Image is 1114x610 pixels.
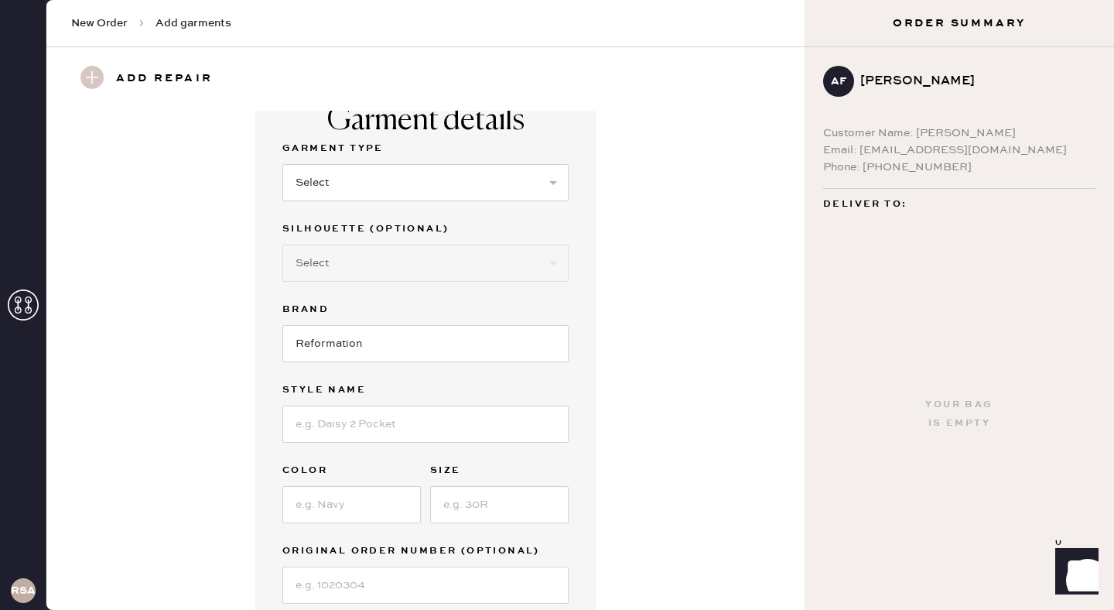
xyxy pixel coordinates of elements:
span: Add garments [155,15,231,31]
iframe: Front Chat [1041,540,1107,607]
label: Silhouette (optional) [282,220,569,238]
label: Original Order Number (Optional) [282,542,569,560]
div: Phone: [PHONE_NUMBER] [823,159,1095,176]
span: Deliver to: [823,195,907,214]
input: e.g. 1020304 [282,567,569,604]
div: Customer Name: [PERSON_NAME] [823,125,1095,142]
div: [PERSON_NAME] [860,72,1083,91]
h3: AF [831,76,846,87]
div: Garment details [327,102,525,139]
label: Size [430,461,569,480]
input: e.g. 30R [430,486,569,523]
div: Your bag is empty [925,396,993,433]
span: New Order [71,15,128,31]
h3: RSA [11,585,36,596]
label: Color [282,461,421,480]
input: Brand name [282,325,569,362]
div: [STREET_ADDRESS] [GEOGRAPHIC_DATA] , WA 98105 [823,214,1095,252]
input: e.g. Navy [282,486,421,523]
label: Style name [282,381,569,399]
h3: Add repair [116,66,213,92]
label: Brand [282,300,569,319]
label: Garment Type [282,139,569,158]
input: e.g. Daisy 2 Pocket [282,406,569,443]
div: Email: [EMAIL_ADDRESS][DOMAIN_NAME] [823,142,1095,159]
h3: Order Summary [805,15,1114,31]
